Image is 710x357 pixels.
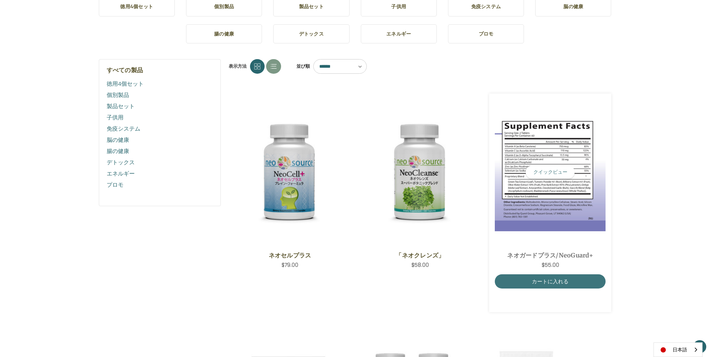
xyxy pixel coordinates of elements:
a: 製品セット [107,101,213,112]
a: プロモ [107,179,213,190]
a: エネルギー [107,168,213,179]
span: $79.00 [281,261,298,269]
a: 子供用 [107,112,213,123]
h5: 腸の健康 [192,30,256,38]
h5: 徳用4個セット [105,3,169,10]
a: 個別製品 [107,89,213,101]
h5: プロモ [454,30,518,38]
span: $58.00 [411,261,429,269]
a: NeoCell Plus,$79.00 [234,99,345,245]
a: カートに入れる [495,274,606,289]
label: 並び順 [292,61,310,72]
a: 徳用4個セット [107,78,213,89]
a: プロモ [448,24,524,44]
h5: すべての製品 [107,67,213,73]
a: NeoCleanse,$58.00 [365,99,476,245]
div: Language [653,342,703,357]
a: 腸の健康 [186,24,262,44]
h5: 個別製品 [192,3,256,10]
a: ネオセルプラス [238,251,341,260]
img: 「ネオクレンズ」 [365,117,476,228]
h5: 免疫システム [454,3,518,10]
a: 腸の健康 [107,146,213,157]
a: 日本語 [654,343,702,357]
span: 表示方法 [229,63,247,70]
button: クイックビュー [526,166,575,178]
a: 免疫システム [107,123,213,134]
a: 脳の健康 [107,134,213,146]
span: $55.00 [542,261,559,269]
a: デトックス [107,157,213,168]
h5: エネルギー [367,30,431,38]
h5: 子供用 [367,3,431,10]
a: 「ネオクレンズ」 [369,251,472,260]
a: エネルギー [361,24,437,44]
img: ネオセルプラス [234,117,345,228]
h5: デトックス [279,30,343,38]
a: ネオガードプラス/NeoGuard+ [499,251,602,260]
a: デトックス [273,24,349,44]
aside: Language selected: 日本語 [653,342,703,357]
h5: 製品セット [279,3,343,10]
a: NeoGuard Plus,$55.00 [495,99,606,245]
h5: 脳の健康 [541,3,605,10]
